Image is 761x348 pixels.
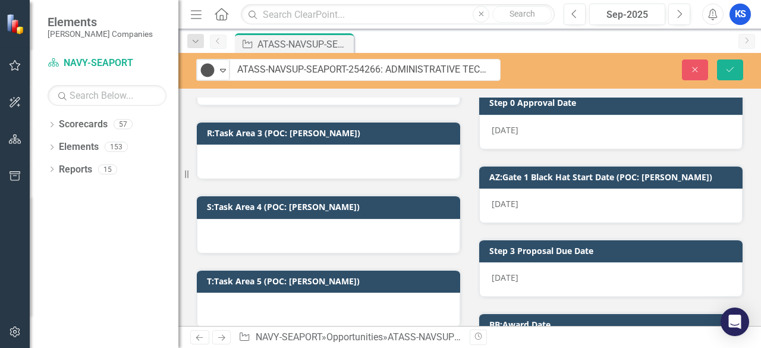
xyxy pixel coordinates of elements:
[492,272,518,283] span: [DATE]
[510,9,535,18] span: Search
[48,29,153,39] small: [PERSON_NAME] Companies
[489,246,737,255] h3: Step 3 Proposal Due Date
[489,320,737,329] h3: BB:Award Date
[241,4,555,25] input: Search ClearPoint...
[492,198,518,209] span: [DATE]
[59,163,92,177] a: Reports
[492,124,518,136] span: [DATE]
[238,331,461,344] div: » »
[207,128,454,137] h3: R:Task Area 3 (POC: [PERSON_NAME])
[492,6,552,23] button: Search
[59,140,99,154] a: Elements
[48,57,166,70] a: NAVY-SEAPORT
[114,120,133,130] div: 57
[48,85,166,106] input: Search Below...
[6,14,27,35] img: ClearPoint Strategy
[105,142,128,152] div: 153
[200,63,215,77] img: Tracked
[256,331,322,343] a: NAVY-SEAPORT
[721,308,749,336] div: Open Intercom Messenger
[589,4,665,25] button: Sep-2025
[326,331,383,343] a: Opportunities
[489,173,737,181] h3: AZ:Gate 1 Black Hat Start Date (POC: [PERSON_NAME])
[207,202,454,211] h3: S:Task Area 4 (POC: [PERSON_NAME])
[59,118,108,131] a: Scorecards
[489,98,737,107] h3: Step 0 Approval Date
[229,59,501,81] input: This field is required
[48,15,153,29] span: Elements
[257,37,351,52] div: ATASS-NAVSUP-SEAPORT-254266: ADMINISTRATIVE TECHNICAL AND ANALYTICAL SUPPORT SERVICES (SEAPORT NXG)
[593,8,661,22] div: Sep-2025
[729,4,751,25] button: KS
[207,277,454,286] h3: T:Task Area 5 (POC: [PERSON_NAME])
[98,164,117,174] div: 15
